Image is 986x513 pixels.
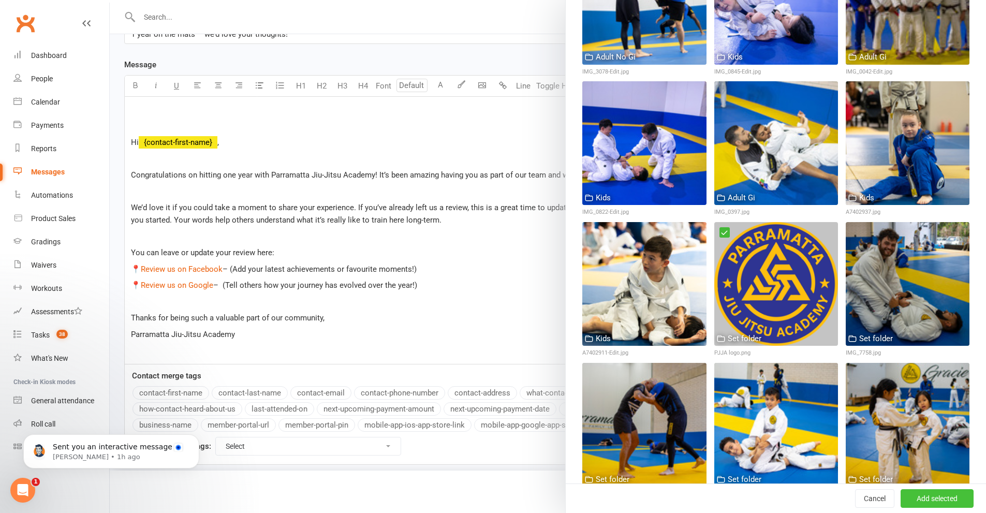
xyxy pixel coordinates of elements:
img: PJJA logo.png [714,222,838,346]
div: IMG_0397.jpg [714,208,838,217]
a: What's New [13,347,109,370]
div: Calendar [31,98,60,106]
div: Set folder [728,332,761,345]
div: Waivers [31,261,56,269]
img: IMG_0286.jpg [714,363,838,487]
a: Dashboard [13,44,109,67]
button: Add selected [901,489,974,508]
img: IMG_0291.jpg [846,363,969,487]
div: What's New [31,354,68,362]
img: IMG_0822-Edit.jpg [582,81,706,205]
div: Product Sales [31,214,76,223]
button: Cancel [855,489,894,508]
div: Automations [31,191,73,199]
div: IMG_0822-Edit.jpg [582,208,706,217]
div: Payments [31,121,64,129]
a: Workouts [13,277,109,300]
a: Waivers [13,254,109,277]
div: A7402937.jpg [846,208,969,217]
div: Set folder [859,332,893,345]
div: Reports [31,144,56,153]
a: Tasks 38 [13,324,109,347]
div: IMG_0042-Edit.jpg [846,67,969,77]
iframe: Intercom live chat [10,478,35,503]
div: Set folder [728,473,761,486]
div: Assessments [31,307,82,316]
img: IMG_7671.jpg [582,363,706,487]
a: Assessments [13,300,109,324]
div: IMG_7758.jpg [846,348,969,358]
a: Reports [13,137,109,160]
a: Messages [13,160,109,184]
div: Gradings [31,238,61,246]
div: Kids [596,332,611,345]
span: 1 [32,478,40,486]
div: Kids [596,192,611,204]
div: Adult No Gi [596,51,636,63]
a: Product Sales [13,207,109,230]
img: IMG_0397.jpg [714,81,838,205]
div: General attendance [31,397,94,405]
div: IMG_0845-Edit.jpg [714,67,838,77]
a: Clubworx [12,10,38,36]
div: IMG_3078-Edit.jpg [582,67,706,77]
a: Calendar [13,91,109,114]
div: Messages [31,168,65,176]
span: 38 [56,330,68,339]
img: A7402911-Edit.jpg [582,222,706,346]
div: PJJA logo.png [714,348,838,358]
div: People [31,75,53,83]
div: Kids [859,192,874,204]
a: Payments [13,114,109,137]
div: A7402911-Edit.jpg [582,348,706,358]
a: Gradings [13,230,109,254]
iframe: Intercom notifications message [8,413,215,485]
img: IMG_7758.jpg [846,222,969,346]
a: People [13,67,109,91]
div: Adult Gi [859,51,887,63]
img: A7402937.jpg [846,81,969,205]
a: General attendance kiosk mode [13,389,109,413]
div: Kids [728,51,743,63]
div: Set folder [596,473,629,486]
div: Set folder [859,473,893,486]
div: Workouts [31,284,62,292]
div: Tasks [31,331,50,339]
div: Adult Gi [728,192,755,204]
a: Automations [13,184,109,207]
div: Dashboard [31,51,67,60]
